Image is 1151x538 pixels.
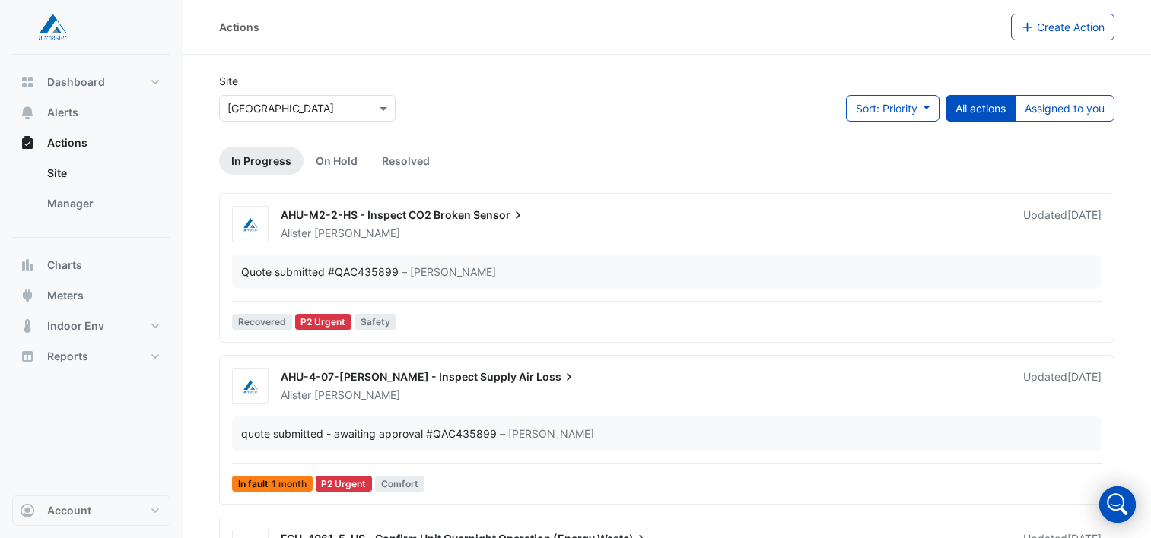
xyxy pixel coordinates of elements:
[233,217,268,233] img: Airmaster Australia
[12,495,170,526] button: Account
[314,388,400,403] span: [PERSON_NAME]
[1023,207,1102,241] div: Updated
[1067,370,1102,383] span: Tue 22-Jul-2025 14:15 AEST
[219,73,238,89] label: Site
[232,476,313,492] span: In fault
[314,226,400,241] span: [PERSON_NAME]
[20,288,35,303] app-icon: Meters
[281,208,471,221] span: AHU-M2-2-HS - Inspect CO2 Broken
[47,318,104,334] span: Indoor Env
[1067,208,1102,221] span: Tue 22-Jul-2025 14:16 AEST
[47,74,105,90] span: Dashboard
[20,258,35,273] app-icon: Charts
[47,349,88,364] span: Reports
[281,370,534,383] span: AHU-4-07-[PERSON_NAME] - Inspect Supply Air
[402,264,496,280] span: – [PERSON_NAME]
[20,349,35,364] app-icon: Reports
[20,318,35,334] app-icon: Indoor Env
[355,314,396,330] span: Safety
[35,158,170,188] a: Site
[370,147,442,175] a: Resolved
[47,105,78,120] span: Alerts
[281,388,311,401] span: Alister
[12,128,170,158] button: Actions
[846,95,940,122] button: Sort: Priority
[473,207,526,223] span: Sensor
[1099,486,1136,523] div: Open Intercom Messenger
[1011,14,1115,40] button: Create Action
[12,311,170,341] button: Indoor Env
[47,503,91,518] span: Account
[35,188,170,219] a: Manager
[219,147,304,175] a: In Progress
[20,105,35,120] app-icon: Alerts
[12,341,170,372] button: Reports
[18,12,87,43] img: Company Logo
[281,226,311,239] span: Alister
[1015,95,1114,122] button: Assigned to you
[946,95,1016,122] button: All actions
[47,135,87,150] span: Actions
[1023,369,1102,403] div: Updated
[304,147,370,175] a: On Hold
[12,250,170,280] button: Charts
[233,379,268,394] img: Airmaster Australia
[232,314,292,330] span: Recovered
[47,258,82,273] span: Charts
[12,97,170,128] button: Alerts
[12,158,170,225] div: Actions
[1037,21,1105,33] span: Create Action
[12,280,170,311] button: Meters
[12,67,170,97] button: Dashboard
[272,479,307,489] span: 1 month
[20,135,35,150] app-icon: Actions
[241,264,399,280] div: Quote submitted #QAC435899
[219,19,259,35] div: Actions
[20,74,35,90] app-icon: Dashboard
[316,476,373,492] div: P2 Urgent
[295,314,352,330] div: P2 Urgent
[47,288,84,303] span: Meters
[536,369,577,385] span: Loss
[500,426,594,441] span: – [PERSON_NAME]
[856,102,917,115] span: Sort: Priority
[375,476,424,492] span: Comfort
[241,426,497,441] div: quote submitted - awaiting approval #QAC435899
